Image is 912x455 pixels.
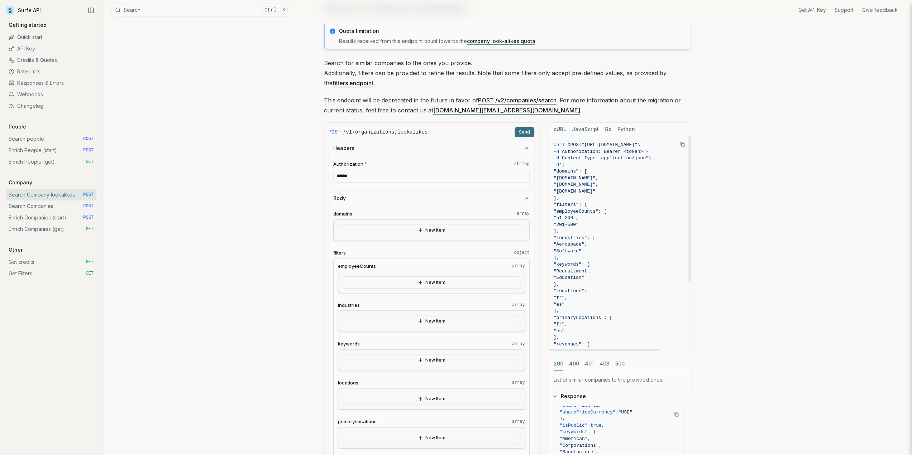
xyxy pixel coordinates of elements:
[6,54,96,66] a: Credits & Quotas
[6,21,49,29] p: Getting started
[570,142,581,147] span: POST
[512,263,525,269] code: array
[83,136,94,142] span: POST
[343,432,520,444] button: New Item
[343,354,520,366] button: New Item
[6,268,96,279] a: Get Filters GET
[329,129,341,136] span: POST
[343,393,520,405] button: New Item
[338,379,358,386] span: locations
[554,328,565,334] span: "es"
[638,142,640,147] span: \
[512,419,525,425] code: array
[560,436,588,441] span: "American"
[6,43,96,54] a: API Key
[560,449,596,455] span: "Manufacture"
[559,155,649,161] span: "Content-Type: application/json"
[333,161,363,168] span: Authorization
[590,423,601,428] span: true
[554,182,598,187] span: "[DOMAIN_NAME]",
[512,302,525,308] code: array
[554,123,566,136] button: cURL
[560,410,616,415] span: "sharePriceCurrency"
[602,423,605,428] span: ,
[6,100,96,112] a: Changelog
[554,175,598,181] span: "[DOMAIN_NAME]",
[83,203,94,209] span: POST
[616,410,619,415] span: :
[554,189,596,194] span: "[DOMAIN_NAME]"
[798,6,826,14] a: Get API Key
[333,250,346,256] span: filters
[554,215,579,221] span: "51-200",
[554,288,593,294] span: "locations": [
[554,169,587,174] span: "domains": [
[329,190,534,206] button: Body
[585,357,594,371] button: 401
[324,58,691,88] p: Search for similar companies to the ones you provide. Additionally, filters can be provided to re...
[677,139,688,150] button: Copy Text
[262,6,279,14] kbd: Ctrl
[6,32,96,43] a: Quick start
[512,341,525,347] code: array
[559,149,646,154] span: "Authorization: Bearer <token>"
[554,335,559,340] span: ],
[395,129,397,136] span: /
[83,215,94,221] span: POST
[617,123,635,136] button: Python
[86,226,94,232] span: GET
[572,123,599,136] button: JavaScript
[588,429,596,435] span: : [
[346,129,352,136] code: v1
[83,147,94,153] span: POST
[554,149,559,154] span: -H
[338,302,360,309] span: industries
[554,202,587,207] span: "filters": {
[516,211,529,217] code: array
[338,263,376,270] span: employeeCounts
[554,315,612,320] span: "primaryLocations": [
[565,142,570,147] span: -X
[333,210,352,217] span: domains
[554,209,607,214] span: "employeeCounts": [
[86,159,94,165] span: GET
[6,89,96,100] a: Webhooks
[554,295,568,300] span: "fr",
[338,340,360,347] span: keywords
[6,133,96,145] a: Search people POST
[554,235,596,241] span: "industries": [
[6,189,96,200] a: Search Company lookalikes POST
[111,4,290,16] button: SearchCtrlK
[560,429,588,435] span: "keywords"
[554,321,568,327] span: "fr",
[554,195,559,201] span: ],
[339,38,686,45] p: Results received from this endpoint count towards the
[599,443,602,448] span: ,
[554,248,582,254] span: "Software"
[862,6,898,14] a: Give feedback
[6,223,96,235] a: Enrich Companies (get) GET
[397,129,428,136] code: lookalikes
[338,224,525,236] button: New Item
[6,179,35,186] p: Company
[554,348,573,353] span: "0-1M",
[86,5,96,16] button: Collapse Sidebar
[6,212,96,223] a: Enrich Companies (start) POST
[324,95,691,115] p: This endpoint will be deprecated in the future in favor of . For more information about the migra...
[600,357,610,371] button: 403
[599,403,602,408] span: ,
[6,256,96,268] a: Get credits GET
[646,149,649,154] span: \
[593,403,596,408] span: :
[515,127,534,137] button: Send
[514,161,529,167] code: string
[596,449,599,455] span: ,
[339,28,686,35] p: Quota limitation
[560,416,565,421] span: },
[554,255,559,261] span: ],
[548,387,691,406] button: Response
[554,262,590,267] span: "keywords": [
[6,156,96,168] a: Enrich People (get) GET
[554,376,685,383] p: List of similar companies to the provided ones
[333,79,373,87] a: filters endpoint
